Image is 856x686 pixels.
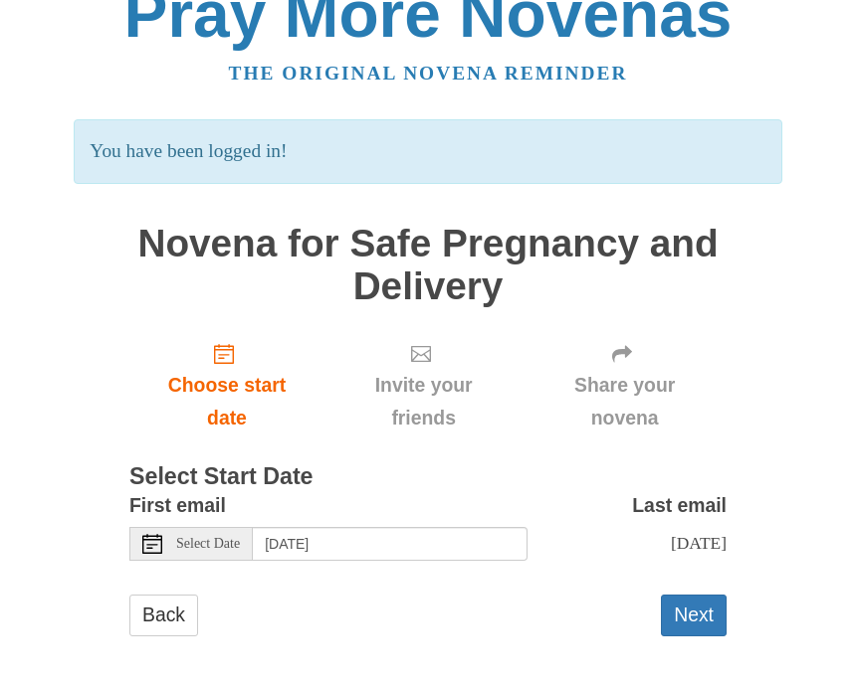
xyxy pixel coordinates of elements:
span: Invite your friends [344,369,503,434]
h1: Novena for Safe Pregnancy and Delivery [129,223,727,307]
div: Click "Next" to confirm your start date first. [324,327,523,445]
a: Choose start date [129,327,324,445]
label: Last email [632,489,727,522]
label: First email [129,489,226,522]
button: Next [661,595,727,635]
span: Choose start date [149,369,305,434]
p: You have been logged in! [74,119,781,184]
span: [DATE] [671,533,727,553]
div: Click "Next" to confirm your start date first. [523,327,727,445]
h3: Select Start Date [129,464,727,490]
a: Back [129,595,198,635]
a: The original novena reminder [229,63,628,84]
span: Select Date [176,537,240,551]
span: Share your novena [542,369,707,434]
